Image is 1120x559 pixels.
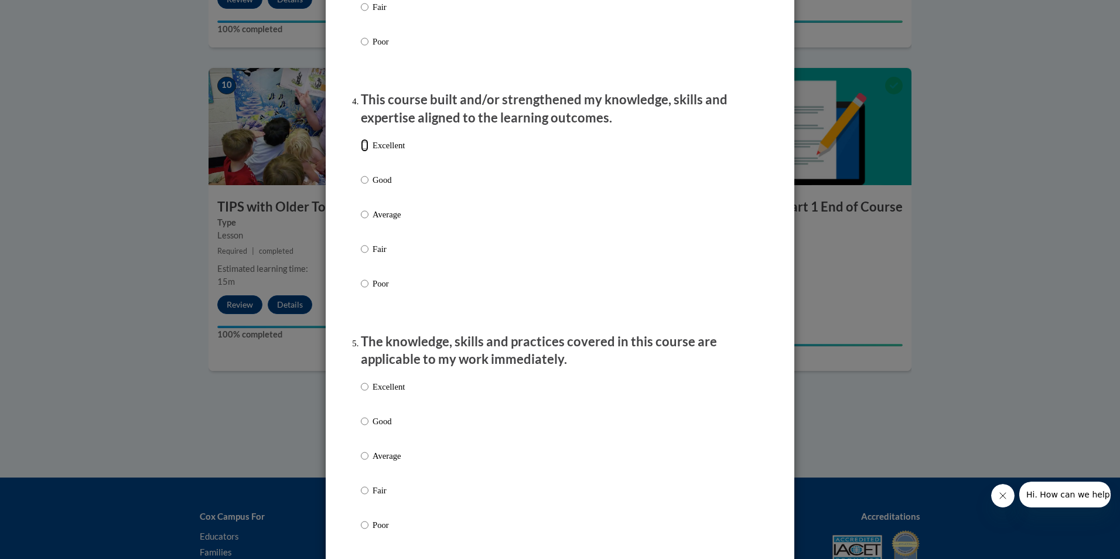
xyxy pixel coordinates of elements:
[373,208,405,221] p: Average
[373,449,405,462] p: Average
[361,277,368,290] input: Poor
[361,208,368,221] input: Average
[373,519,405,531] p: Poor
[361,243,368,255] input: Fair
[1019,482,1111,507] iframe: Message from company
[373,380,405,393] p: Excellent
[361,484,368,497] input: Fair
[7,8,95,18] span: Hi. How can we help?
[361,380,368,393] input: Excellent
[361,333,759,369] p: The knowledge, skills and practices covered in this course are applicable to my work immediately.
[361,139,368,152] input: Excellent
[361,173,368,186] input: Good
[361,91,759,127] p: This course built and/or strengthened my knowledge, skills and expertise aligned to the learning ...
[373,243,405,255] p: Fair
[373,484,405,497] p: Fair
[361,35,368,48] input: Poor
[373,139,405,152] p: Excellent
[991,484,1015,507] iframe: Close message
[373,1,405,13] p: Fair
[361,415,368,428] input: Good
[373,35,405,48] p: Poor
[373,173,405,186] p: Good
[361,449,368,462] input: Average
[361,1,368,13] input: Fair
[373,277,405,290] p: Poor
[373,415,405,428] p: Good
[361,519,368,531] input: Poor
